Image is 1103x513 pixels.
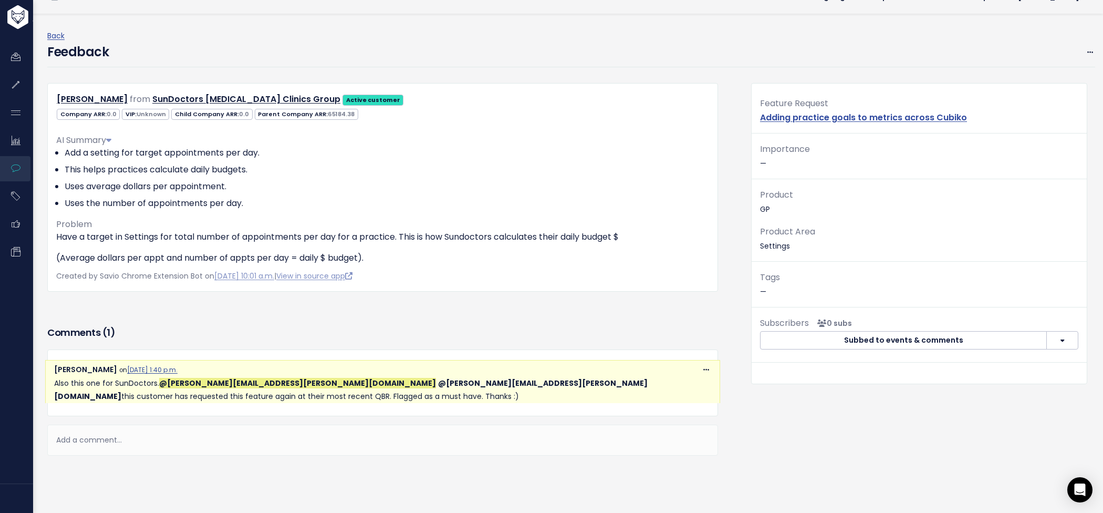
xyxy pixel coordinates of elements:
[760,271,780,283] span: Tags
[760,331,1047,350] button: Subbed to events & comments
[56,271,352,281] span: Created by Savio Chrome Extension Bot on |
[122,109,169,120] span: VIP:
[760,188,1078,216] p: GP
[214,271,274,281] a: [DATE] 10:01 a.m.
[127,366,178,374] a: [DATE] 1:40 p.m.
[760,189,793,201] span: Product
[255,109,358,120] span: Parent Company ARR:
[171,109,252,120] span: Child Company ARR:
[760,270,1078,299] p: —
[47,43,109,61] h4: Feedback
[130,93,150,105] span: from
[56,252,709,264] p: (Average dollars per appt and number of appts per day = daily $ budget).
[65,197,709,210] li: Uses the number of appointments per day.
[813,318,852,329] span: <p><strong>Subscribers</strong><br><br> No subscribers yet<br> </p>
[760,224,1078,253] p: Settings
[56,218,92,230] span: Problem
[47,325,718,340] h3: Comments ( )
[47,425,718,456] div: Add a comment...
[276,271,352,281] a: View in source app
[54,377,711,403] p: Also this one for SunDoctors. this customer has requested this feature again at their most recent...
[239,110,249,118] span: 0.0
[56,231,709,243] p: Have a target in Settings for total number of appointments per day for a practice. This is how Su...
[760,97,828,109] span: Feature Request
[57,109,120,120] span: Company ARR:
[159,378,436,388] span: Amanda Johnson
[119,366,178,374] span: on
[152,93,340,105] a: SunDoctors [MEDICAL_DATA] Clinics Group
[760,111,967,124] a: Adding practice goals to metrics across Cubiko
[54,378,648,402] span: Matt Rodin
[65,180,709,193] li: Uses average dollars per appointment.
[47,30,65,41] a: Back
[65,163,709,176] li: This helps practices calculate daily budgets.
[107,110,117,118] span: 0.0
[54,364,117,375] span: [PERSON_NAME]
[760,142,1078,170] p: —
[760,317,809,329] span: Subscribers
[137,110,166,118] span: Unknown
[760,225,815,238] span: Product Area
[65,147,709,159] li: Add a setting for target appointments per day.
[107,326,110,339] span: 1
[346,96,400,104] strong: Active customer
[56,134,111,146] span: AI Summary
[5,5,86,29] img: logo-white.9d6f32f41409.svg
[760,143,810,155] span: Importance
[328,110,355,118] span: 65184.38
[1067,477,1092,502] div: Open Intercom Messenger
[57,93,128,105] a: [PERSON_NAME]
